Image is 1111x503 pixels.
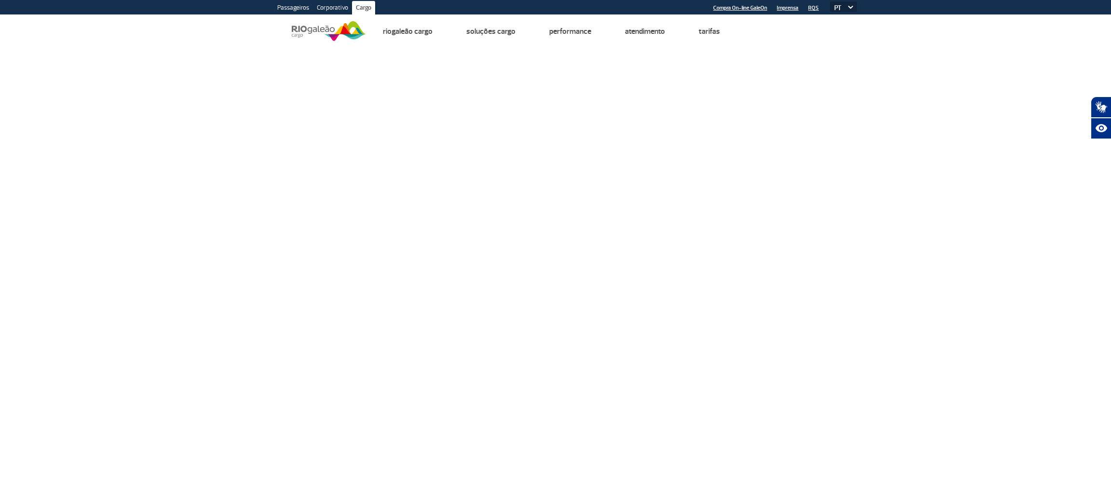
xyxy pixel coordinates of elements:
a: Soluções Cargo [466,27,515,36]
a: Tarifas [699,27,720,36]
div: Plugin de acessibilidade da Hand Talk. [1091,97,1111,139]
a: Compra On-line GaleOn [713,5,767,11]
a: Riogaleão Cargo [383,27,433,36]
a: Passageiros [273,1,313,16]
a: Corporativo [313,1,352,16]
a: Cargo [352,1,375,16]
button: Abrir tradutor de língua de sinais. [1091,97,1111,118]
a: Imprensa [777,5,799,11]
a: Atendimento [625,27,665,36]
a: Performance [549,27,591,36]
a: RQS [808,5,819,11]
button: Abrir recursos assistivos. [1091,118,1111,139]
